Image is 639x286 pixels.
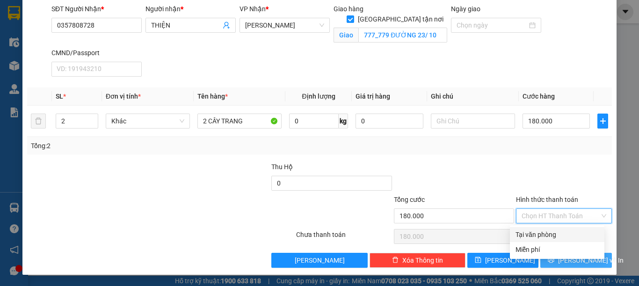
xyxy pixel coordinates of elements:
input: Giao tận nơi [358,28,447,43]
input: VD: Bàn, Ghế [197,114,282,129]
label: Ngày giao [451,5,480,13]
span: [PERSON_NAME] và In [558,255,624,265]
div: Miễn phí [516,244,599,255]
label: Hình thức thanh toán [516,196,578,203]
span: save [475,257,481,264]
span: [PERSON_NAME] [295,255,345,265]
th: Ghi chú [427,87,519,106]
span: [PERSON_NAME] [485,255,535,265]
div: Tại văn phòng [516,229,599,240]
span: plus [598,117,608,125]
span: [GEOGRAPHIC_DATA] tận nơi [354,14,447,24]
span: VP Nhận [240,5,266,13]
div: Chưa thanh toán [295,229,393,246]
button: deleteXóa Thông tin [370,253,465,268]
button: [PERSON_NAME] [271,253,367,268]
span: Thu Hộ [271,163,293,171]
div: CMND/Passport [51,48,142,58]
span: Tên hàng [197,93,228,100]
div: Tổng: 2 [31,141,247,151]
span: delete [392,257,399,264]
span: Giao [334,28,358,43]
span: user-add [223,21,230,29]
span: Giá trị hàng [356,93,390,100]
span: Xóa Thông tin [402,255,443,265]
span: Giao hàng [334,5,363,13]
input: 0 [356,114,423,129]
div: Người nhận [145,4,236,14]
span: SL [56,93,63,100]
span: Đơn vị tính [106,93,141,100]
button: printer[PERSON_NAME] và In [540,253,612,268]
span: Định lượng [302,93,335,100]
button: delete [31,114,46,129]
input: Ngày giao [457,20,527,30]
span: printer [548,257,554,264]
span: Tổng cước [394,196,425,203]
span: Khác [111,114,184,128]
input: Ghi Chú [431,114,515,129]
button: plus [597,114,608,129]
div: SĐT Người Nhận [51,4,142,14]
button: save[PERSON_NAME] [467,253,539,268]
span: kg [339,114,348,129]
span: Cước hàng [523,93,555,100]
span: Lê Hồng Phong [245,18,324,32]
